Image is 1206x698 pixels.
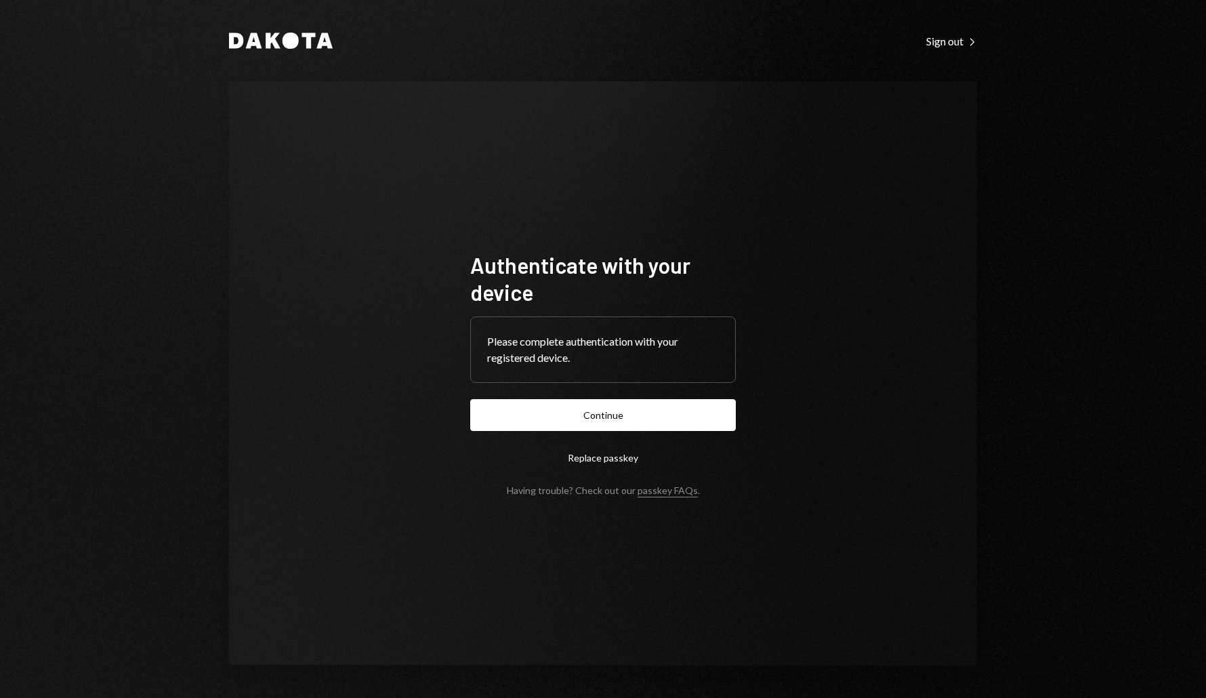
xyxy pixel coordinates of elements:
div: Sign out [926,35,977,48]
a: passkey FAQs [638,485,698,497]
a: Sign out [926,33,977,48]
div: Please complete authentication with your registered device. [487,333,719,366]
button: Replace passkey [470,442,736,474]
button: Continue [470,399,736,431]
div: Having trouble? Check out our . [507,485,700,496]
h1: Authenticate with your device [470,251,736,306]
